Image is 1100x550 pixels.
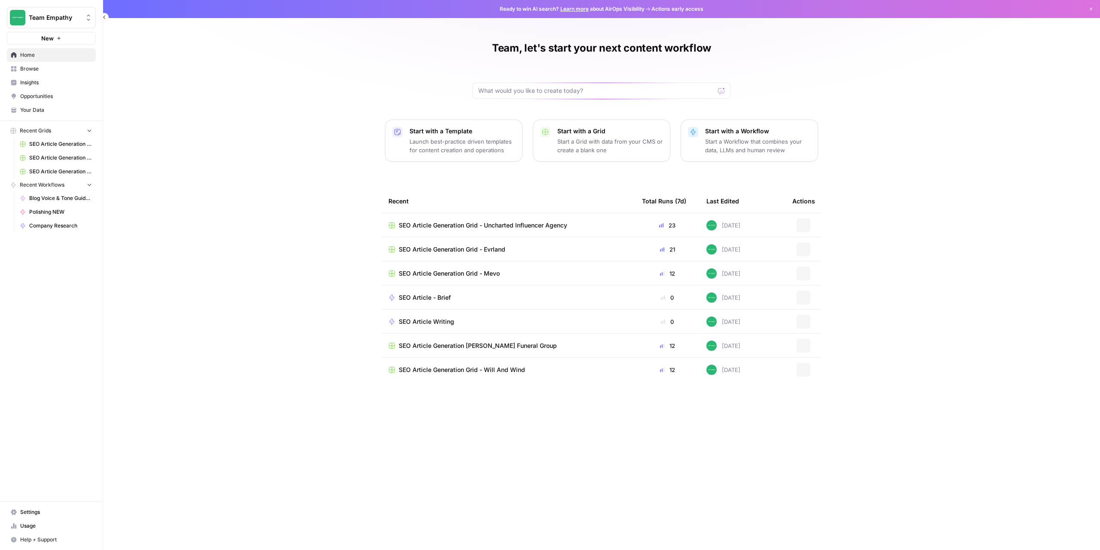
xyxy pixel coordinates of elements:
[706,292,717,303] img: wwg0kvabo36enf59sssm51gfoc5r
[388,221,628,230] a: SEO Article Generation Grid - Uncharted Influencer Agency
[706,316,717,327] img: wwg0kvabo36enf59sssm51gfoc5r
[16,205,96,219] a: Polishing NEW
[16,165,96,178] a: SEO Article Generation Grid - Evrland
[706,341,740,351] div: [DATE]
[7,103,96,117] a: Your Data
[681,120,818,162] button: Start with a WorkflowStart a Workflow that combines your data, LLMs and human review
[642,317,693,326] div: 0
[20,522,92,530] span: Usage
[20,127,51,135] span: Recent Grids
[29,140,92,148] span: SEO Article Generation Grid - Uncharted Influencer Agency
[399,245,505,254] span: SEO Article Generation Grid - Evrland
[706,244,740,255] div: [DATE]
[557,137,663,154] p: Start a Grid with data from your CMS or create a blank one
[399,269,500,278] span: SEO Article Generation Grid - Mevo
[7,62,96,76] a: Browse
[388,293,628,302] a: SEO Article - Brief
[492,41,711,55] h1: Team, let's start your next content workflow
[20,536,92,544] span: Help + Support
[29,222,92,230] span: Company Research
[7,505,96,519] a: Settings
[16,151,96,165] a: SEO Article Generation [PERSON_NAME] Funeral Group
[29,168,92,175] span: SEO Article Generation Grid - Evrland
[642,269,693,278] div: 12
[642,341,693,350] div: 12
[706,268,717,279] img: wwg0kvabo36enf59sssm51gfoc5r
[642,221,693,230] div: 23
[500,5,645,13] span: Ready to win AI search? about AirOps Visibility
[29,154,92,162] span: SEO Article Generation [PERSON_NAME] Funeral Group
[20,508,92,516] span: Settings
[7,519,96,533] a: Usage
[388,366,628,374] a: SEO Article Generation Grid - Will And Wind
[399,221,567,230] span: SEO Article Generation Grid - Uncharted Influencer Agency
[7,89,96,103] a: Opportunities
[642,293,693,302] div: 0
[705,137,811,154] p: Start a Workflow that combines your data, LLMs and human review
[10,10,25,25] img: Team Empathy Logo
[16,137,96,151] a: SEO Article Generation Grid - Uncharted Influencer Agency
[7,124,96,137] button: Recent Grids
[478,86,715,95] input: What would you like to create today?
[399,341,557,350] span: SEO Article Generation [PERSON_NAME] Funeral Group
[20,181,64,189] span: Recent Workflows
[7,178,96,191] button: Recent Workflows
[388,189,628,213] div: Recent
[706,292,740,303] div: [DATE]
[706,268,740,279] div: [DATE]
[29,208,92,216] span: Polishing NEW
[20,92,92,100] span: Opportunities
[642,189,686,213] div: Total Runs (7d)
[706,316,740,327] div: [DATE]
[20,51,92,59] span: Home
[20,106,92,114] span: Your Data
[7,7,96,28] button: Workspace: Team Empathy
[409,137,515,154] p: Launch best-practice driven templates for content creation and operations
[388,269,628,278] a: SEO Article Generation Grid - Mevo
[706,341,717,351] img: wwg0kvabo36enf59sssm51gfoc5r
[20,65,92,73] span: Browse
[29,194,92,202] span: Blog Voice & Tone Guidelines
[399,366,525,374] span: SEO Article Generation Grid - Will And Wind
[706,365,740,375] div: [DATE]
[29,13,81,22] span: Team Empathy
[651,5,703,13] span: Actions early access
[7,76,96,89] a: Insights
[706,189,739,213] div: Last Edited
[533,120,670,162] button: Start with a GridStart a Grid with data from your CMS or create a blank one
[388,245,628,254] a: SEO Article Generation Grid - Evrland
[557,127,663,135] p: Start with a Grid
[706,220,740,230] div: [DATE]
[792,189,815,213] div: Actions
[388,317,628,326] a: SEO Article Writing
[385,120,522,162] button: Start with a TemplateLaunch best-practice driven templates for content creation and operations
[20,79,92,86] span: Insights
[706,244,717,255] img: wwg0kvabo36enf59sssm51gfoc5r
[388,341,628,350] a: SEO Article Generation [PERSON_NAME] Funeral Group
[7,533,96,547] button: Help + Support
[7,32,96,45] button: New
[642,366,693,374] div: 12
[409,127,515,135] p: Start with a Template
[16,219,96,233] a: Company Research
[642,245,693,254] div: 21
[705,127,811,135] p: Start with a Workflow
[7,48,96,62] a: Home
[706,220,717,230] img: wwg0kvabo36enf59sssm51gfoc5r
[41,34,54,43] span: New
[16,191,96,205] a: Blog Voice & Tone Guidelines
[706,365,717,375] img: wwg0kvabo36enf59sssm51gfoc5r
[560,6,589,12] a: Learn more
[399,293,451,302] span: SEO Article - Brief
[399,317,454,326] span: SEO Article Writing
